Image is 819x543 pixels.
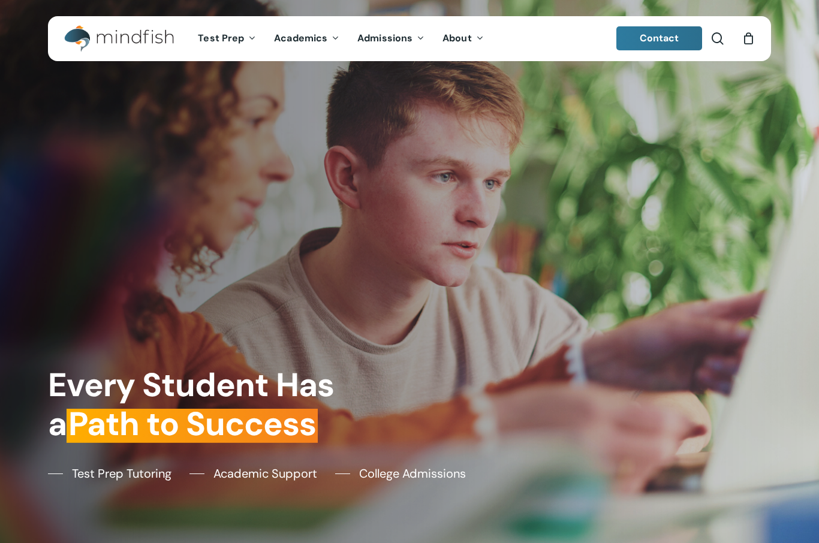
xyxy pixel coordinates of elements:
a: Contact [616,26,703,50]
a: Test Prep Tutoring [48,464,171,482]
a: College Admissions [335,464,466,482]
span: About [442,32,472,44]
nav: Main Menu [189,16,492,61]
header: Main Menu [48,16,771,61]
span: Admissions [357,32,412,44]
a: Academics [265,34,348,44]
em: Path to Success [67,403,318,445]
a: About [433,34,493,44]
a: Test Prep [189,34,265,44]
span: Test Prep Tutoring [72,464,171,482]
a: Admissions [348,34,433,44]
span: Contact [640,32,679,44]
h1: Every Student Has a [48,366,402,444]
span: Test Prep [198,32,244,44]
span: College Admissions [359,464,466,482]
span: Academics [274,32,327,44]
a: Academic Support [189,464,317,482]
span: Academic Support [213,464,317,482]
